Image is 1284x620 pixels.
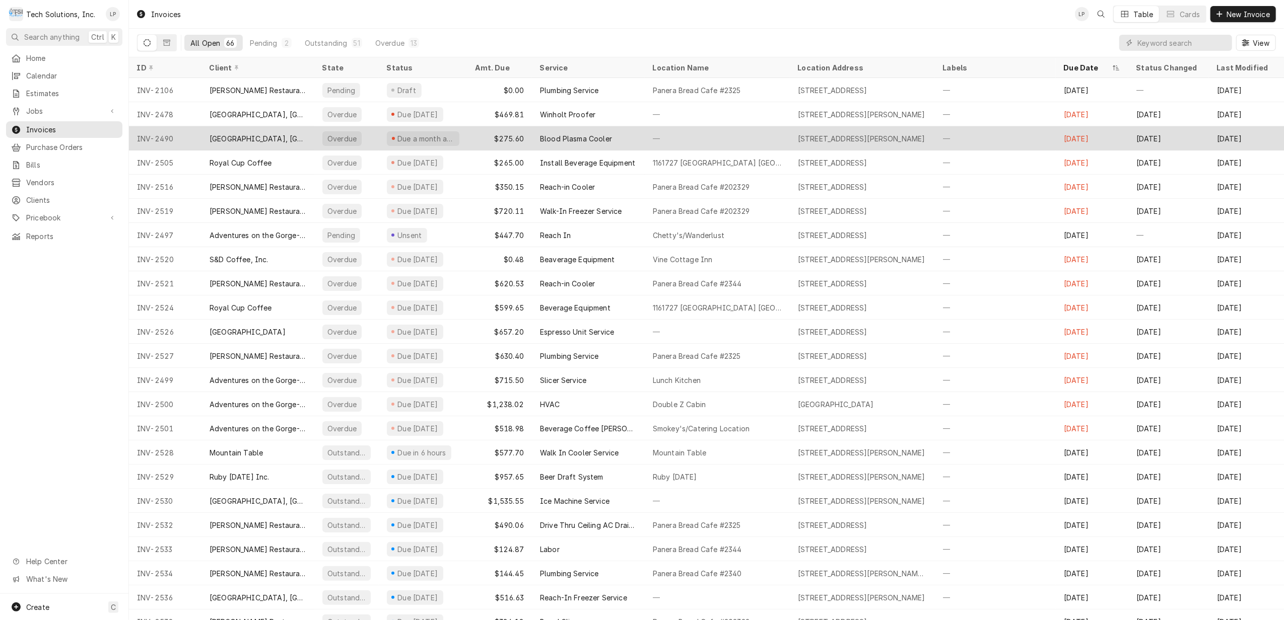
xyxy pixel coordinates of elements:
div: [DATE] [1128,464,1209,489]
div: $447.70 [467,223,532,247]
div: [DATE] [1056,392,1128,416]
a: Go to Pricebook [6,209,122,226]
div: Chetty's/Wanderlust [653,230,724,241]
div: Beverage Equipment [540,302,611,313]
span: Home [26,53,117,63]
div: Overdue [326,302,358,313]
div: [DATE] [1128,344,1209,368]
div: [STREET_ADDRESS][PERSON_NAME] [798,472,925,482]
div: [DATE] [1209,320,1281,344]
div: $0.48 [467,247,532,271]
button: New Invoice [1210,6,1276,22]
div: Status [387,62,457,73]
div: [STREET_ADDRESS] [798,302,867,313]
div: [DATE] [1128,102,1209,126]
div: Due [DATE] [396,254,439,265]
div: [DATE] [1209,102,1281,126]
div: $720.11 [467,199,532,223]
div: Overdue [326,423,358,434]
div: Tech Solutions, Inc. [26,9,95,20]
div: Table [1134,9,1154,20]
div: Overdue [375,38,404,48]
div: [DATE] [1056,489,1128,513]
div: Install Beverage Equipment [540,158,635,168]
a: Go to What's New [6,571,122,587]
div: [DATE] [1209,440,1281,464]
div: Lisa Paschal's Avatar [1075,7,1089,21]
div: Due [DATE] [396,351,439,361]
div: $265.00 [467,150,532,175]
div: $350.15 [467,175,532,199]
div: Ice Machine Service [540,496,610,506]
div: — [1128,223,1209,247]
div: [DATE] [1209,344,1281,368]
div: INV-2529 [129,464,201,489]
div: [DATE] [1056,295,1128,320]
div: Overdue [326,399,358,410]
div: INV-2497 [129,223,201,247]
div: — [935,271,1056,295]
div: [STREET_ADDRESS] [798,182,867,192]
div: Reach-in Cooler [540,182,595,192]
div: LP [1075,7,1089,21]
div: — [935,416,1056,440]
div: [STREET_ADDRESS] [798,351,867,361]
div: — [935,199,1056,223]
div: Overdue [326,109,358,120]
div: Overdue [326,278,358,289]
div: [DATE] [1056,175,1128,199]
a: Invoices [6,121,122,138]
div: [DATE] [1209,489,1281,513]
span: Vendors [26,177,117,188]
span: Jobs [26,106,102,116]
div: [STREET_ADDRESS] [798,375,867,385]
div: $518.98 [467,416,532,440]
div: — [935,223,1056,247]
span: Ctrl [91,32,104,42]
div: [DATE] [1056,368,1128,392]
div: Panera Bread Cafe #202329 [653,206,750,216]
div: Reach-in Cooler [540,278,595,289]
div: 1161727 [GEOGRAPHIC_DATA] [GEOGRAPHIC_DATA] [653,158,782,168]
span: New Invoice [1225,9,1272,20]
span: Purchase Orders [26,142,117,152]
a: Reports [6,228,122,245]
div: [GEOGRAPHIC_DATA], [GEOGRAPHIC_DATA] [210,109,306,120]
div: Plumbing Service [540,351,599,361]
div: $0.00 [467,78,532,102]
div: — [935,440,1056,464]
div: $124.87 [467,537,532,561]
div: Location Name [653,62,780,73]
div: Adventures on the Gorge-Aramark Destinations [210,230,306,241]
div: [DATE] [1128,247,1209,271]
div: INV-2528 [129,440,201,464]
div: [DATE] [1128,199,1209,223]
div: $630.40 [467,344,532,368]
div: Overdue [326,182,358,192]
div: [STREET_ADDRESS][PERSON_NAME] [798,109,925,120]
div: [STREET_ADDRESS] [798,206,867,216]
div: — [935,150,1056,175]
div: — [645,102,790,126]
div: Panera Bread Cafe #202329 [653,182,750,192]
a: Go to Jobs [6,103,122,119]
div: INV-2500 [129,392,201,416]
div: Winholt Proofer [540,109,595,120]
div: [DATE] [1209,464,1281,489]
div: Due [DATE] [396,520,439,530]
div: Due [DATE] [396,158,439,168]
div: Cards [1180,9,1200,20]
div: — [935,247,1056,271]
button: View [1236,35,1276,51]
div: Royal Cup Coffee [210,302,272,313]
button: Open search [1093,6,1109,22]
div: [DATE] [1056,416,1128,440]
div: [DATE] [1056,513,1128,537]
div: State [322,62,371,73]
div: Location Address [798,62,925,73]
div: 1161727 [GEOGRAPHIC_DATA] [GEOGRAPHIC_DATA] [653,302,782,313]
div: [DATE] [1056,102,1128,126]
div: [DATE] [1128,489,1209,513]
a: Calendar [6,67,122,84]
div: Walk-In Freezer Service [540,206,622,216]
